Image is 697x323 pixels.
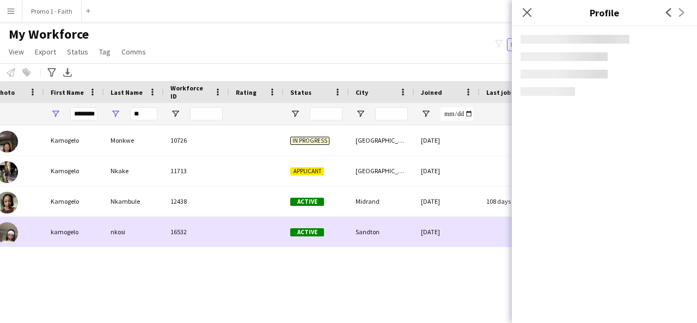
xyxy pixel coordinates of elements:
[35,47,56,57] span: Export
[164,156,229,186] div: 11713
[70,107,97,120] input: First Name Filter Input
[486,88,511,96] span: Last job
[414,217,480,247] div: [DATE]
[51,88,84,96] span: First Name
[421,88,442,96] span: Joined
[290,88,311,96] span: Status
[414,186,480,216] div: [DATE]
[164,125,229,155] div: 10726
[44,186,104,216] div: Kamogelo
[121,47,146,57] span: Comms
[164,186,229,216] div: 12438
[356,88,368,96] span: City
[414,156,480,186] div: [DATE]
[290,137,329,145] span: In progress
[104,186,164,216] div: Nkambule
[9,47,24,57] span: View
[44,217,104,247] div: kamogelo
[9,26,89,42] span: My Workforce
[117,45,150,59] a: Comms
[111,88,143,96] span: Last Name
[349,217,414,247] div: Sandton
[349,156,414,186] div: [GEOGRAPHIC_DATA]
[130,107,157,120] input: Last Name Filter Input
[507,38,565,51] button: Everyone11,354
[45,66,58,79] app-action-btn: Advanced filters
[51,109,60,119] button: Open Filter Menu
[63,45,93,59] a: Status
[310,107,343,120] input: Status Filter Input
[4,45,28,59] a: View
[290,167,324,175] span: Applicant
[104,217,164,247] div: nkosi
[44,156,104,186] div: Kamogelo
[164,217,229,247] div: 16532
[441,107,473,120] input: Joined Filter Input
[22,1,82,22] button: Promo 1 - Faith
[190,107,223,120] input: Workforce ID Filter Input
[95,45,115,59] a: Tag
[44,125,104,155] div: Kamogelo
[30,45,60,59] a: Export
[236,88,256,96] span: Rating
[349,186,414,216] div: Midrand
[104,125,164,155] div: Monkwe
[290,228,324,236] span: Active
[61,66,74,79] app-action-btn: Export XLSX
[290,198,324,206] span: Active
[104,156,164,186] div: Nkake
[480,186,545,216] div: 108 days
[414,125,480,155] div: [DATE]
[290,109,300,119] button: Open Filter Menu
[67,47,88,57] span: Status
[170,109,180,119] button: Open Filter Menu
[375,107,408,120] input: City Filter Input
[421,109,431,119] button: Open Filter Menu
[170,84,210,100] span: Workforce ID
[349,125,414,155] div: [GEOGRAPHIC_DATA]
[356,109,365,119] button: Open Filter Menu
[99,47,111,57] span: Tag
[512,5,697,20] h3: Profile
[111,109,120,119] button: Open Filter Menu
